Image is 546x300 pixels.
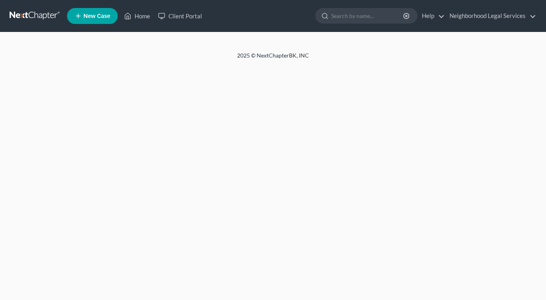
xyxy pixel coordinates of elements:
a: Neighborhood Legal Services [445,9,536,23]
input: Search by name... [331,8,404,23]
a: Client Portal [154,9,206,23]
div: 2025 © NextChapterBK, INC [45,52,500,66]
span: New Case [83,13,110,19]
a: Home [120,9,154,23]
a: Help [418,9,445,23]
